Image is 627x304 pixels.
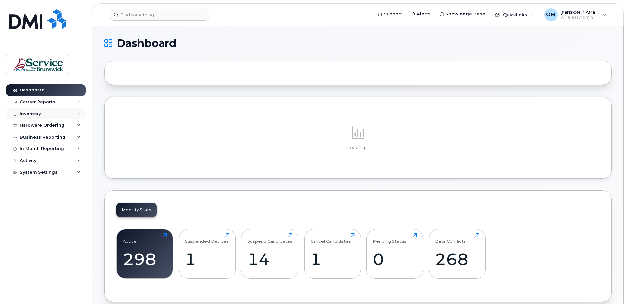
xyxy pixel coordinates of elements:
p: Loading... [116,145,599,151]
div: 14 [247,249,292,269]
a: Data Conflicts268 [435,233,479,275]
div: 0 [373,249,417,269]
div: Data Conflicts [435,233,466,244]
span: Dashboard [117,38,176,48]
div: Active [123,233,137,244]
div: 1 [310,249,355,269]
div: Suspended Devices [185,233,229,244]
div: Cancel Candidates [310,233,351,244]
div: Pending Status [373,233,406,244]
a: Active298 [123,233,167,275]
a: Pending Status0 [373,233,417,275]
div: Suspend Candidates [247,233,292,244]
a: Suspend Candidates14 [247,233,292,275]
div: 268 [435,249,479,269]
div: 298 [123,249,167,269]
a: Cancel Candidates1 [310,233,355,275]
div: 1 [185,249,229,269]
a: Suspended Devices1 [185,233,229,275]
